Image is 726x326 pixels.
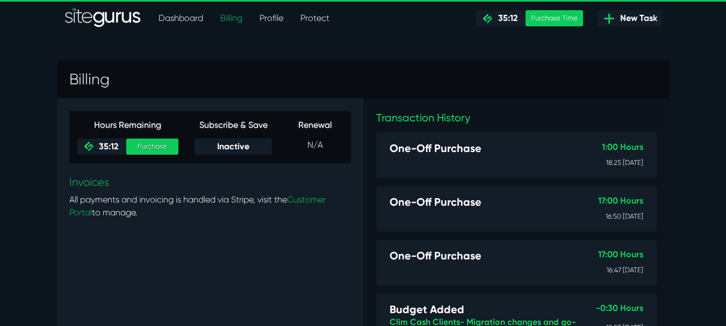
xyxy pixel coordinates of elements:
h6: Hours Remaining [77,120,178,130]
a: 35:12 Purchase Time [476,10,583,26]
h3: Billing [69,66,110,93]
h6: 17:00 Hours [564,249,643,259]
a: Billing [212,8,251,29]
span: 35:12 [494,13,517,23]
span: Inactive [217,141,249,151]
span: New Task [616,12,657,25]
small: 18:25 [DATE] [606,158,643,166]
h5: One-Off Purchase [390,142,568,155]
h5: Invoices [69,176,351,189]
div: Purchase Time [526,10,583,26]
h5: One-Off Purchase [390,249,564,262]
p: N/A [288,139,342,151]
a: New Task [598,10,662,26]
h6: 1:00 Hours [569,142,643,152]
h6: 17:00 Hours [564,195,643,206]
p: All payments and invoicing is handled via Stripe, visit the to manage. [69,193,351,219]
img: Sitegurus Logo [65,8,141,29]
h5: Budget Added [390,303,595,316]
a: Customer Portal [69,194,326,218]
h5: One-Off Purchase [390,195,564,208]
small: 16:47 [DATE] [607,266,643,274]
h5: Transaction History [376,111,657,124]
h6: Renewal [288,120,342,130]
a: Profile [251,8,292,29]
a: Protect [292,8,338,29]
h6: Subscribe & Save [195,120,272,130]
small: 16:50 [DATE] [606,212,643,220]
a: Purchase [126,139,178,155]
span: 35:12 [95,141,118,151]
a: Dashboard [150,8,212,29]
a: SiteGurus [65,8,141,29]
h6: -0:30 Hours [596,303,643,313]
